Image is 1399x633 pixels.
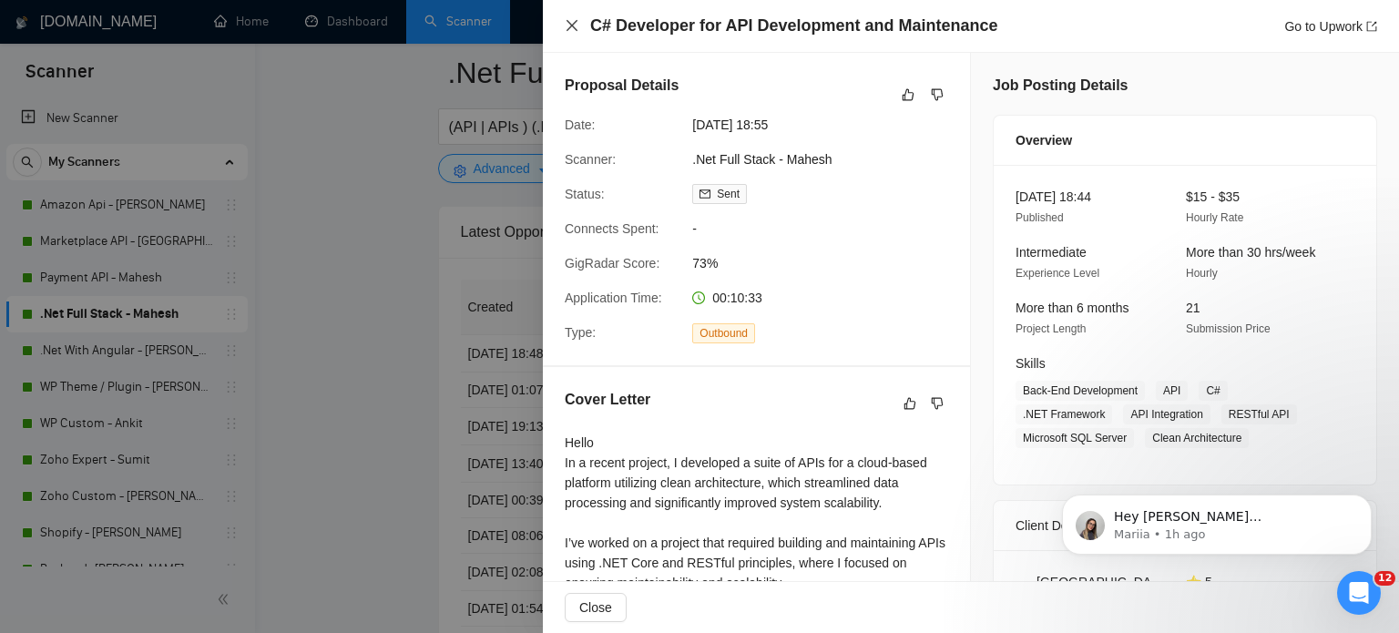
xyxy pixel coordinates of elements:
span: like [904,396,916,411]
span: Date: [565,117,595,132]
span: Application Time: [565,291,662,305]
iframe: Intercom live chat [1337,571,1381,615]
span: 12 [1374,571,1395,586]
span: 00:10:33 [712,291,762,305]
span: Connects Spent: [565,221,659,236]
span: Scanner: [565,152,616,167]
span: Intermediate [1016,245,1087,260]
span: close [565,18,579,33]
span: 21 [1186,301,1200,315]
span: Skills [1016,356,1046,371]
span: export [1366,21,1377,32]
span: Clean Architecture [1145,428,1249,448]
span: More than 30 hrs/week [1186,245,1315,260]
h5: Cover Letter [565,389,650,411]
span: [DATE] 18:44 [1016,189,1091,204]
span: Experience Level [1016,267,1099,280]
span: Close [579,597,612,618]
span: Type: [565,325,596,340]
span: Hourly [1186,267,1218,280]
span: More than 6 months [1016,301,1129,315]
span: API [1156,381,1188,401]
span: dislike [931,396,944,411]
span: .NET Framework [1016,404,1112,424]
button: like [899,393,921,414]
span: $15 - $35 [1186,189,1240,204]
h4: C# Developer for API Development and Maintenance [590,15,997,37]
span: C# [1199,381,1227,401]
button: dislike [926,393,948,414]
span: dislike [931,87,944,102]
span: Published [1016,211,1064,224]
span: Overview [1016,130,1072,150]
button: dislike [926,84,948,106]
button: like [897,84,919,106]
div: Client Details [1016,501,1354,550]
button: Close [565,18,579,34]
span: Outbound [692,323,755,343]
span: Sent [717,188,740,200]
span: like [902,87,914,102]
span: Hourly Rate [1186,211,1243,224]
span: Project Length [1016,322,1086,335]
h5: Proposal Details [565,75,679,97]
span: - [692,219,965,239]
span: RESTful API [1221,404,1297,424]
h5: Job Posting Details [993,75,1128,97]
span: 73% [692,253,965,273]
span: Status: [565,187,605,201]
span: Submission Price [1186,322,1271,335]
span: clock-circle [692,291,705,304]
button: Close [565,593,627,622]
span: Back-End Development [1016,381,1145,401]
span: Microsoft SQL Server [1016,428,1134,448]
span: .Net Full Stack - Mahesh [692,149,965,169]
span: mail [699,189,710,199]
span: [DATE] 18:55 [692,115,965,135]
span: API Integration [1123,404,1210,424]
span: GigRadar Score: [565,256,659,271]
a: Go to Upworkexport [1284,19,1377,34]
iframe: Intercom notifications message [1035,456,1399,584]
